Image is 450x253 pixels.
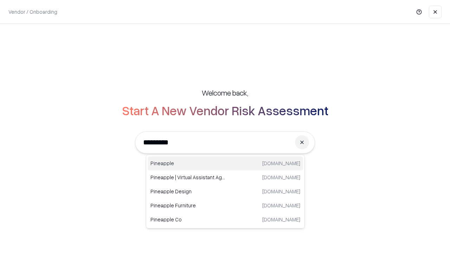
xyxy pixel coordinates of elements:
p: Pineapple Design [150,188,225,195]
p: Pineapple Furniture [150,202,225,209]
p: Pineapple [150,160,225,167]
div: Suggestions [146,155,305,228]
p: [DOMAIN_NAME] [262,216,300,223]
p: [DOMAIN_NAME] [262,174,300,181]
p: Vendor / Onboarding [8,8,57,15]
p: [DOMAIN_NAME] [262,160,300,167]
p: Pineapple | Virtual Assistant Agency [150,174,225,181]
h5: Welcome back, [202,88,248,98]
p: Pineapple Co [150,216,225,223]
h2: Start A New Vendor Risk Assessment [122,103,328,117]
p: [DOMAIN_NAME] [262,188,300,195]
p: [DOMAIN_NAME] [262,202,300,209]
